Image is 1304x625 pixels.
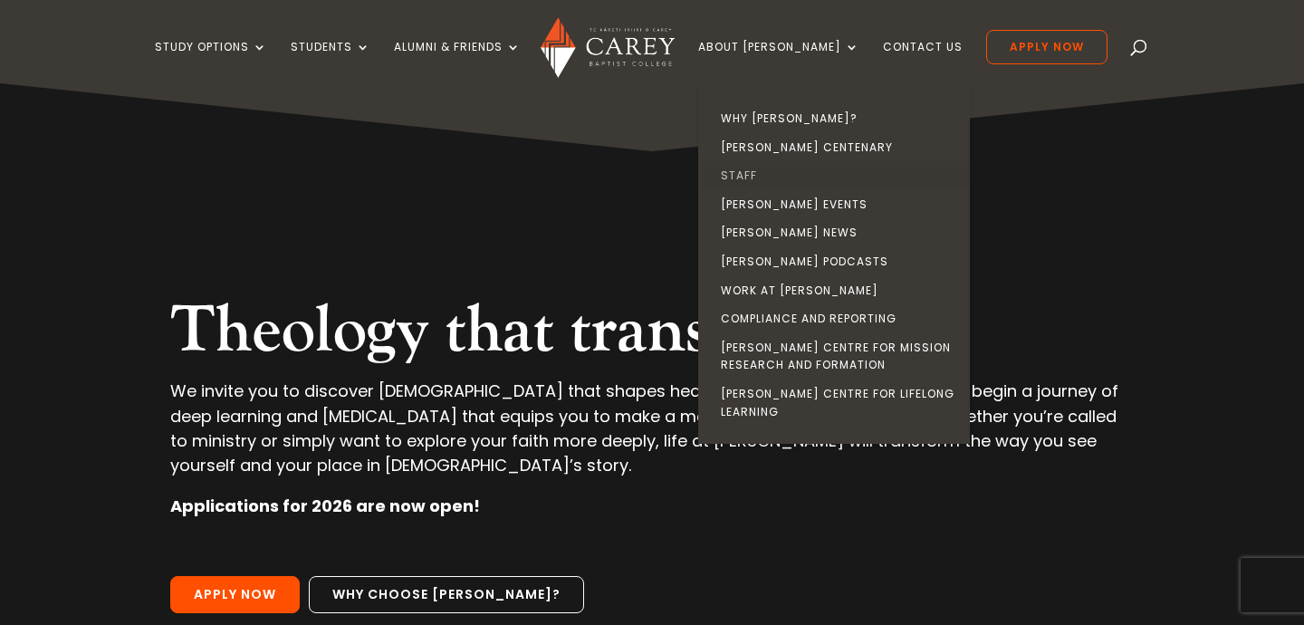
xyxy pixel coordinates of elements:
p: We invite you to discover [DEMOGRAPHIC_DATA] that shapes hearts, minds, and communities and begin... [170,379,1134,494]
a: [PERSON_NAME] Centre for Lifelong Learning [703,380,974,426]
a: [PERSON_NAME] Centre for Mission Research and Formation [703,333,974,380]
a: Study Options [155,41,267,83]
a: [PERSON_NAME] Podcasts [703,247,974,276]
a: Why choose [PERSON_NAME]? [309,576,584,614]
a: Compliance and Reporting [703,304,974,333]
a: Staff [703,161,974,190]
a: About [PERSON_NAME] [698,41,859,83]
a: Work at [PERSON_NAME] [703,276,974,305]
a: Contact Us [883,41,963,83]
img: Carey Baptist College [541,17,674,78]
a: [PERSON_NAME] Events [703,190,974,219]
strong: Applications for 2026 are now open! [170,495,480,517]
a: Alumni & Friends [394,41,521,83]
a: Students [291,41,370,83]
a: [PERSON_NAME] Centenary [703,133,974,162]
a: Apply Now [986,30,1107,64]
a: Why [PERSON_NAME]? [703,104,974,133]
a: Apply Now [170,576,300,614]
h2: Theology that transforms [170,292,1134,379]
a: [PERSON_NAME] News [703,218,974,247]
